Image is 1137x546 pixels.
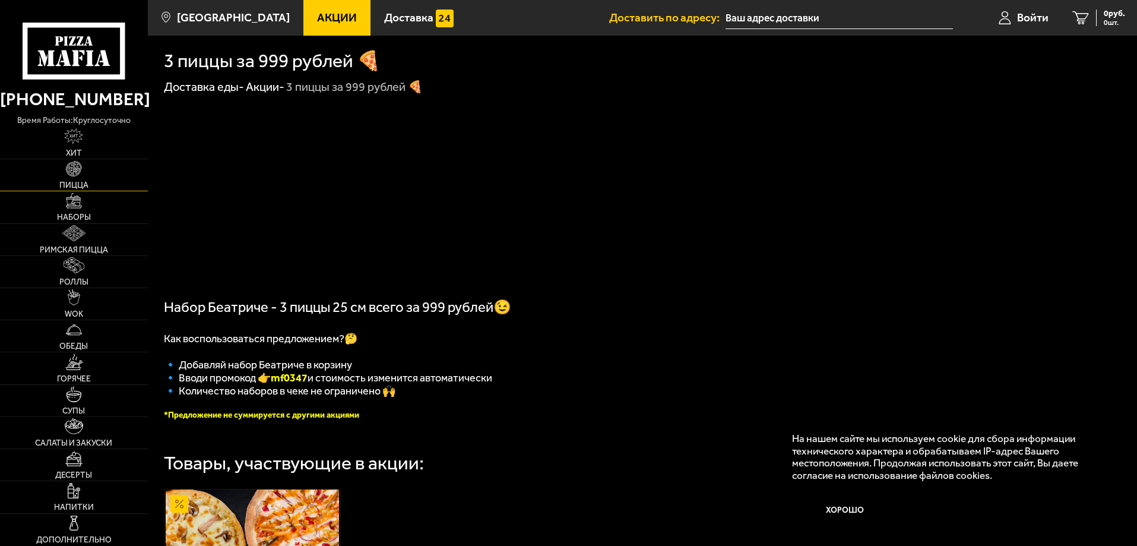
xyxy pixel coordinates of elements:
[246,80,284,94] a: Акции-
[57,213,91,222] span: Наборы
[35,439,112,447] span: Салаты и закуски
[57,375,91,383] span: Горячее
[609,12,726,23] span: Доставить по адресу:
[1104,19,1125,26] span: 0 шт.
[792,493,899,529] button: Хорошо
[1104,10,1125,18] span: 0 руб.
[792,433,1103,482] p: На нашем сайте мы используем cookie для сбора информации технического характера и обрабатываем IP...
[286,80,423,95] div: 3 пиццы за 999 рублей 🍕
[54,503,94,512] span: Напитки
[164,358,352,371] span: 🔹 Добавляй набор Беатриче в корзину
[66,149,82,157] span: Хит
[164,410,359,420] font: *Предложение не суммируется с другими акциями
[384,12,433,23] span: Доставка
[317,12,357,23] span: Акции
[59,181,88,190] span: Пицца
[164,454,424,473] div: Товары, участвующие в акции:
[59,278,88,286] span: Роллы
[62,407,85,415] span: Супы
[1017,12,1049,23] span: Войти
[40,246,108,254] span: Римская пицца
[164,371,492,384] span: 🔹 Вводи промокод 👉 и стоимость изменится автоматически
[55,471,92,479] span: Десерты
[271,371,308,384] b: mf0347
[65,310,83,318] span: WOK
[177,12,290,23] span: [GEOGRAPHIC_DATA]
[164,384,395,397] span: 🔹 Количество наборов в чеке не ограничено 🙌
[164,299,511,315] span: Набор Беатриче - 3 пиццы 25 см всего за 999 рублей😉
[170,495,188,513] img: Акционный
[36,536,112,544] span: Дополнительно
[164,332,357,345] span: Как воспользоваться предложением?🤔
[164,80,244,94] a: Доставка еды-
[164,52,381,71] h1: 3 пиццы за 999 рублей 🍕
[436,10,454,27] img: 15daf4d41897b9f0e9f617042186c801.svg
[726,7,953,29] input: Ваш адрес доставки
[59,342,88,351] span: Обеды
